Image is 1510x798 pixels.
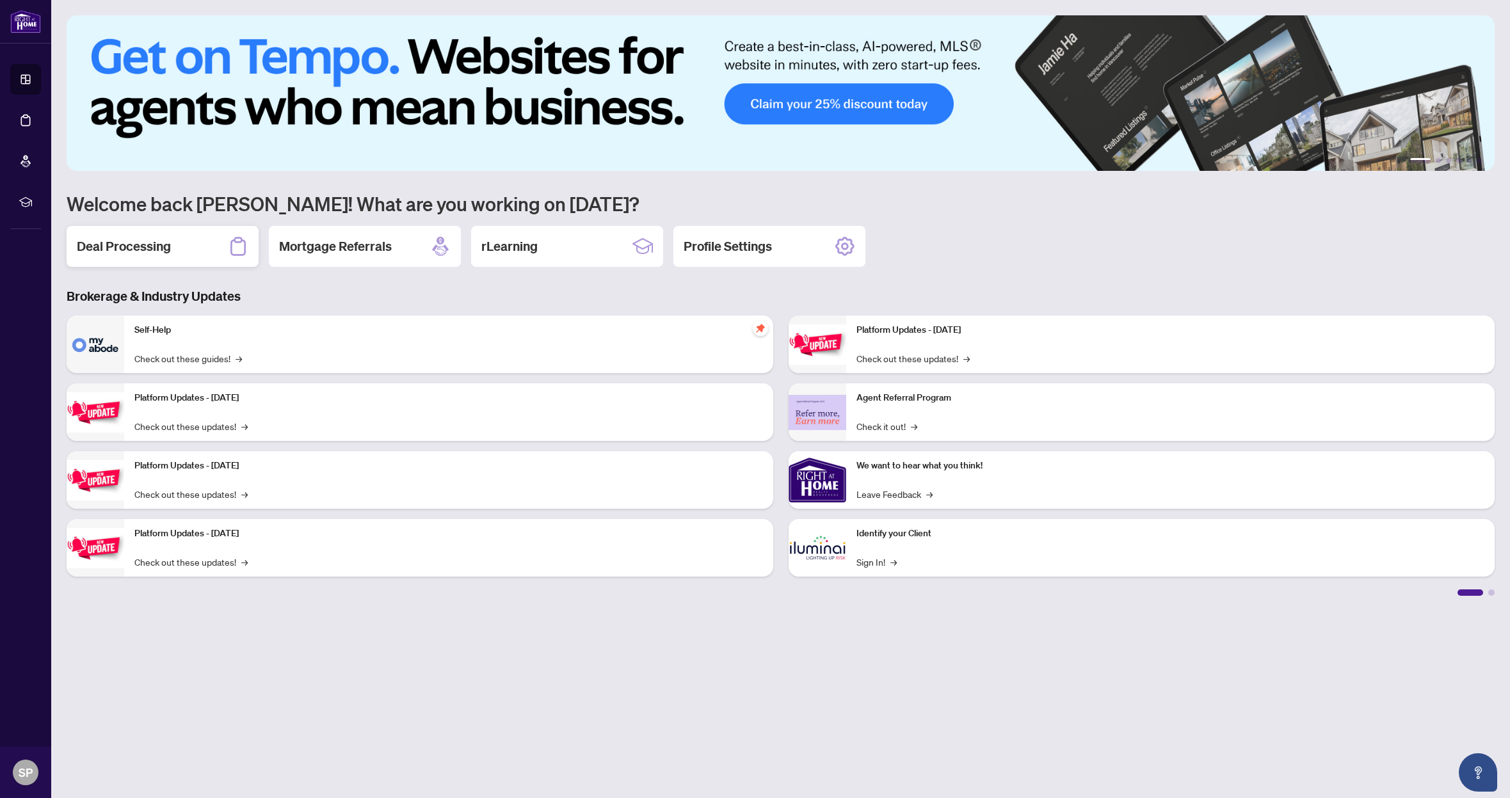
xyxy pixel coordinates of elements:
[926,487,933,501] span: →
[856,323,1485,337] p: Platform Updates - [DATE]
[134,419,248,433] a: Check out these updates!→
[67,460,124,500] img: Platform Updates - July 21, 2025
[789,395,846,430] img: Agent Referral Program
[67,315,124,373] img: Self-Help
[684,237,772,255] h2: Profile Settings
[1446,158,1451,163] button: 3
[19,763,33,781] span: SP
[856,487,933,501] a: Leave Feedback→
[789,451,846,509] img: We want to hear what you think!
[890,555,897,569] span: →
[279,237,392,255] h2: Mortgage Referrals
[963,351,970,365] span: →
[241,487,248,501] span: →
[789,324,846,365] img: Platform Updates - June 23, 2025
[67,15,1495,171] img: Slide 0
[10,10,41,33] img: logo
[1466,158,1472,163] button: 5
[241,419,248,433] span: →
[134,459,763,473] p: Platform Updates - [DATE]
[789,519,846,577] img: Identify your Client
[856,555,897,569] a: Sign In!→
[856,459,1485,473] p: We want to hear what you think!
[67,392,124,433] img: Platform Updates - September 16, 2025
[753,321,768,336] span: pushpin
[856,351,970,365] a: Check out these updates!→
[241,555,248,569] span: →
[1459,753,1497,792] button: Open asap
[236,351,242,365] span: →
[856,391,1485,405] p: Agent Referral Program
[134,487,248,501] a: Check out these updates!→
[134,527,763,541] p: Platform Updates - [DATE]
[856,419,917,433] a: Check it out!→
[134,391,763,405] p: Platform Updates - [DATE]
[77,237,171,255] h2: Deal Processing
[134,323,763,337] p: Self-Help
[1410,158,1431,163] button: 1
[134,351,242,365] a: Check out these guides!→
[67,191,1495,216] h1: Welcome back [PERSON_NAME]! What are you working on [DATE]?
[134,555,248,569] a: Check out these updates!→
[1477,158,1482,163] button: 6
[481,237,538,255] h2: rLearning
[856,527,1485,541] p: Identify your Client
[1436,158,1441,163] button: 2
[1456,158,1461,163] button: 4
[911,419,917,433] span: →
[67,528,124,568] img: Platform Updates - July 8, 2025
[67,287,1495,305] h3: Brokerage & Industry Updates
